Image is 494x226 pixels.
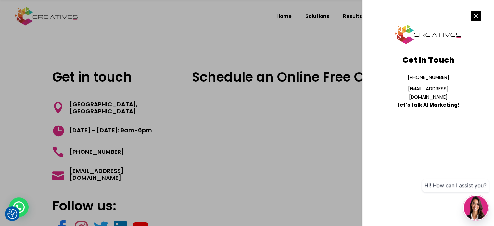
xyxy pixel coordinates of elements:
strong: Get In Touch [402,54,454,66]
p: [PHONE_NUMBER] [394,73,463,81]
img: Creatives | Contact [394,24,463,45]
a: link [471,11,481,21]
div: Hi! How can I assist you? [422,179,489,192]
a: [EMAIL_ADDRESS][DOMAIN_NAME] [408,85,449,100]
button: Consent Preferences [7,209,17,219]
img: agent [464,196,488,220]
div: WhatsApp contact [9,197,29,217]
img: Revisit consent button [7,209,17,219]
a: Let’s talk AI Marketing! [397,101,459,108]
